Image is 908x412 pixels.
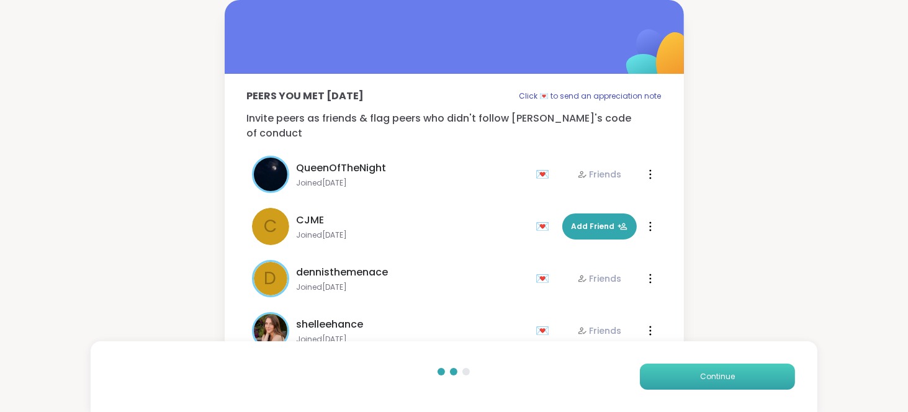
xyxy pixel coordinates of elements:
div: 💌 [536,217,555,236]
span: Joined [DATE] [297,178,529,188]
span: dennisthemenace [297,265,389,280]
button: Add Friend [562,213,637,240]
div: Friends [577,272,622,285]
span: shelleehance [297,317,364,332]
div: Friends [577,168,622,181]
span: QueenOfTheNight [297,161,387,176]
span: Joined [DATE] [297,334,529,344]
img: QueenOfTheNight [254,158,287,191]
p: Invite peers as friends & flag peers who didn't follow [PERSON_NAME]'s code of conduct [247,111,662,141]
span: d [264,266,277,292]
img: shelleehance [254,314,287,347]
div: 💌 [536,269,555,289]
span: Continue [700,371,735,382]
span: CJME [297,213,325,228]
span: C [264,213,277,240]
div: 💌 [536,321,555,341]
span: Add Friend [572,221,627,232]
div: 💌 [536,164,555,184]
span: Joined [DATE] [297,282,529,292]
span: Joined [DATE] [297,230,529,240]
div: Friends [577,325,622,337]
p: Click 💌 to send an appreciation note [519,89,662,104]
p: Peers you met [DATE] [247,89,364,104]
button: Continue [640,364,795,390]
